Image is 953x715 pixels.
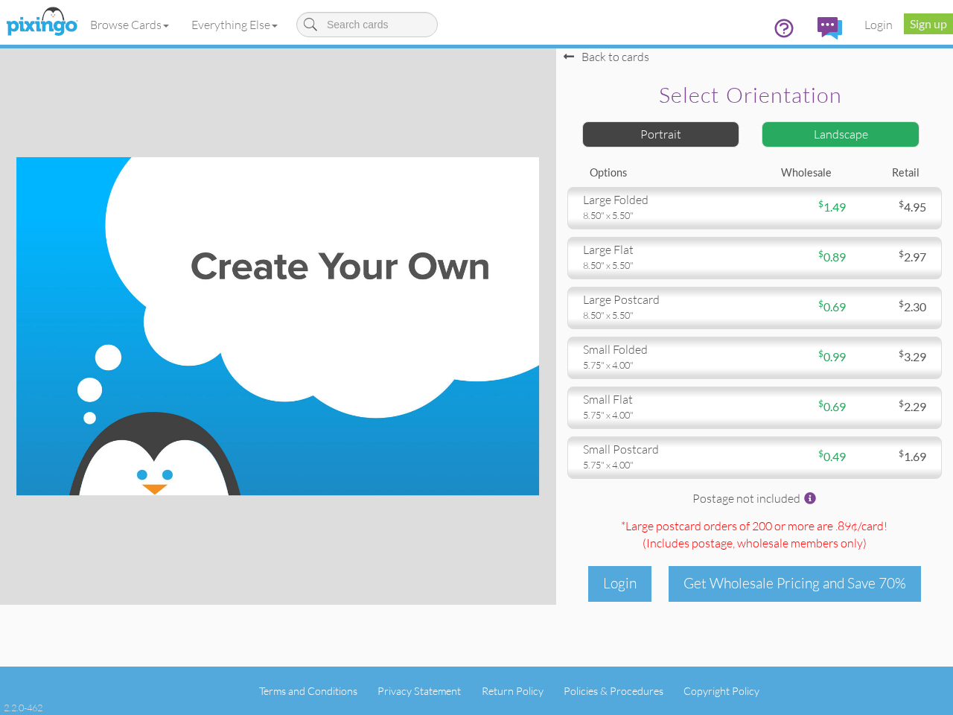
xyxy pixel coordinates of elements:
[583,408,744,422] div: 5.75" x 4.00"
[818,349,846,363] span: 0.99
[818,449,846,463] span: 0.49
[899,398,904,409] sup: $
[16,157,539,495] img: create-your-own-landscape.jpg
[583,241,744,258] div: large flat
[583,341,744,358] div: small folded
[843,165,931,181] div: Retail
[482,684,544,697] a: Return Policy
[853,6,904,43] a: Login
[588,566,651,601] div: Login
[899,348,904,359] sup: $
[733,536,863,550] span: , wholesale members only
[818,200,846,214] span: 1.49
[4,701,42,714] div: 2.2.0-462
[579,165,755,181] div: Options
[846,249,937,266] div: 2.97
[899,298,904,309] sup: $
[296,12,438,37] input: Search cards
[818,248,823,259] sup: $
[259,684,357,697] a: Terms and Conditions
[846,448,937,465] div: 1.69
[846,398,937,416] div: 2.29
[818,198,823,209] sup: $
[582,121,740,147] div: Portrait
[567,518,942,555] div: *Large postcard orders of 200 or more are .89¢/card! (Includes postage )
[818,398,823,409] sup: $
[846,349,937,366] div: 3.29
[583,258,744,272] div: 8.50" x 5.50"
[567,490,942,510] div: Postage not included
[377,684,461,697] a: Privacy Statement
[818,250,846,264] span: 0.89
[79,6,180,43] a: Browse Cards
[818,348,823,359] sup: $
[818,298,823,309] sup: $
[583,458,744,471] div: 5.75" x 4.00"
[683,684,759,697] a: Copyright Policy
[818,448,823,459] sup: $
[846,299,937,316] div: 2.30
[899,248,904,259] sup: $
[586,83,916,107] h2: Select orientation
[583,191,744,209] div: large folded
[846,199,937,216] div: 4.95
[899,448,904,459] sup: $
[564,684,663,697] a: Policies & Procedures
[817,17,842,39] img: comments.svg
[904,13,953,34] a: Sign up
[754,165,842,181] div: Wholesale
[180,6,289,43] a: Everything Else
[762,121,919,147] div: Landscape
[818,399,846,413] span: 0.69
[583,358,744,372] div: 5.75" x 4.00"
[669,566,921,601] div: Get Wholesale Pricing and Save 70%
[2,4,81,41] img: pixingo logo
[583,209,744,222] div: 8.50" x 5.50"
[583,291,744,308] div: large postcard
[583,441,744,458] div: small postcard
[583,391,744,408] div: small flat
[818,299,846,314] span: 0.69
[899,198,904,209] sup: $
[583,308,744,322] div: 8.50" x 5.50"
